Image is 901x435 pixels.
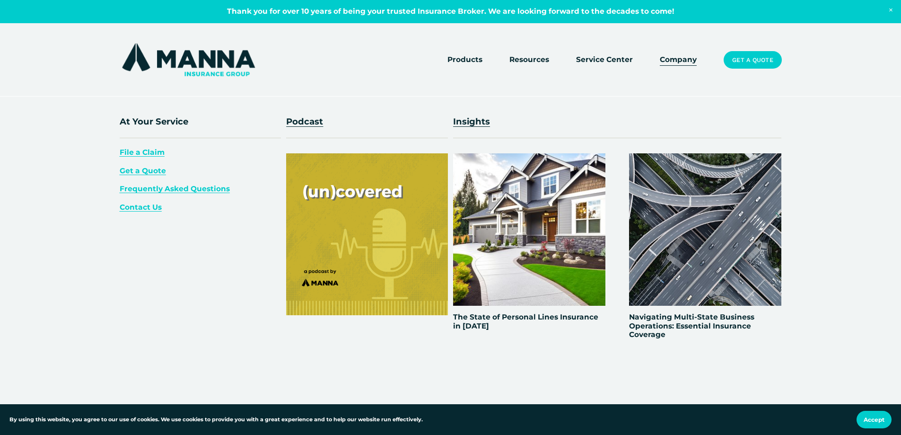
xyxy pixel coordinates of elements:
span: Accept [864,416,884,423]
a: folder dropdown [509,53,549,67]
a: Podcast [286,116,323,127]
span: Resources [509,54,549,66]
a: Navigating Multi-State Business Operations: Essential Insurance Coverage [629,312,754,339]
a: Get a Quote [724,51,781,69]
a: folder dropdown [447,53,482,67]
button: Accept [857,411,892,428]
p: At Your Service [120,115,281,128]
img: Manna Insurance Group [120,41,257,78]
a: File a Claim [120,148,165,157]
span: Products [447,54,482,66]
a: Frequently Asked Questions [120,184,230,193]
a: Company [660,53,697,67]
a: Service Center [576,53,633,67]
p: By using this website, you agree to our use of cookies. We use cookies to provide you with a grea... [9,416,423,424]
a: The State of Personal Lines Insurance in [DATE] [453,312,598,330]
a: Insights [453,116,490,127]
img: The State of Personal Lines Insurance in 2024 [453,153,605,306]
a: Contact Us [120,203,162,212]
img: Navigating Multi-State Business Operations: Essential Insurance Coverage [629,153,781,306]
a: Get a Quote [120,166,166,175]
